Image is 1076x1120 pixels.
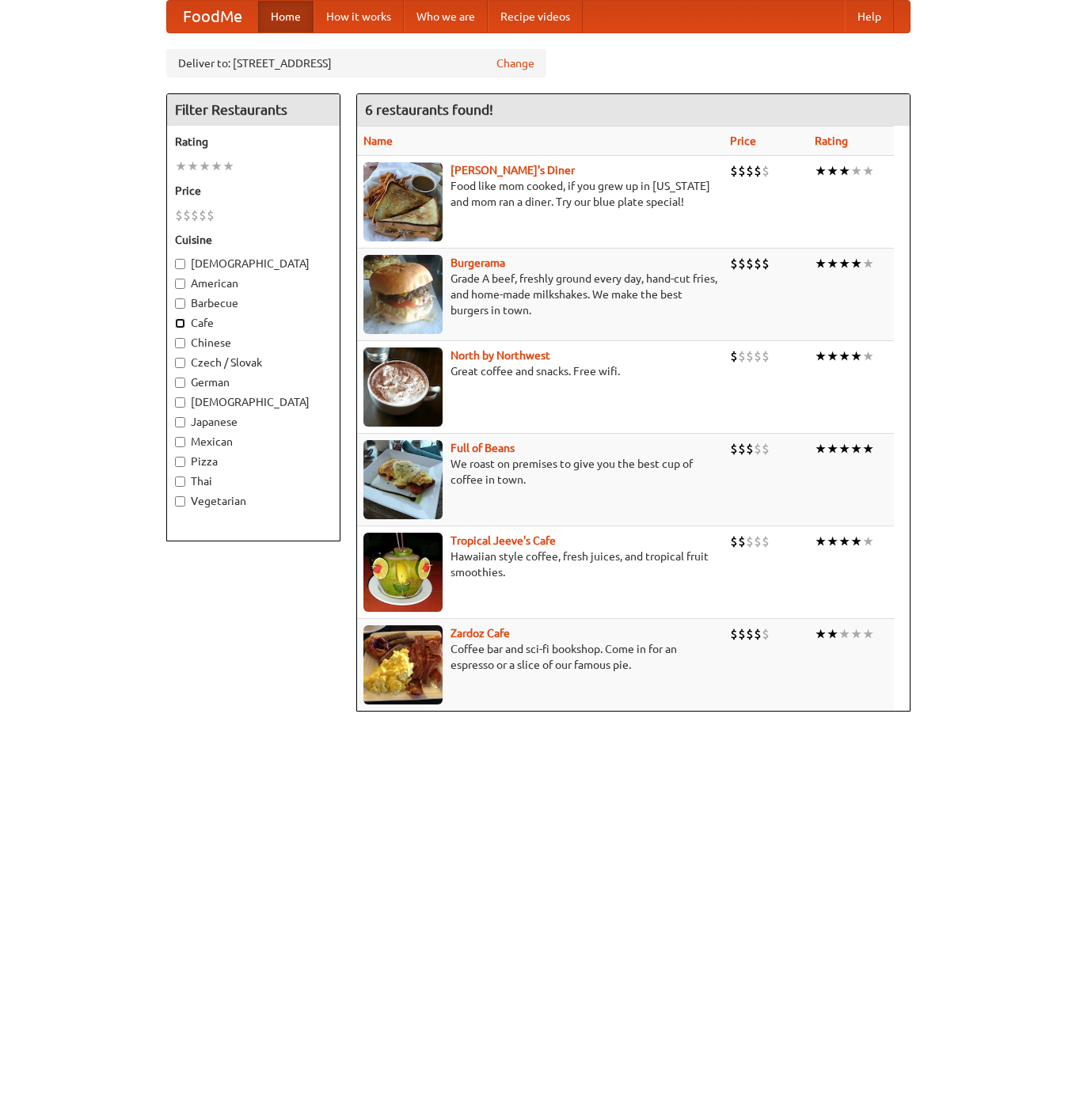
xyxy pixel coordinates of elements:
[730,135,756,147] a: Price
[175,318,185,328] input: Cafe
[363,456,717,488] p: We roast on premises to give you the best cup of coffee in town.
[199,158,211,175] li: ★
[762,440,770,457] li: $
[175,358,185,368] input: Czech / Slovak
[815,255,827,272] li: ★
[175,476,185,487] input: Thai
[199,207,207,224] li: $
[827,533,838,550] li: ★
[496,55,534,71] a: Change
[827,440,838,457] li: ★
[730,440,738,457] li: $
[815,625,827,643] li: ★
[827,162,838,180] li: ★
[175,457,185,467] input: Pizza
[738,625,746,643] li: $
[754,625,762,643] li: $
[258,1,314,32] a: Home
[827,625,838,643] li: ★
[451,256,505,269] b: Burgerama
[175,335,332,351] label: Chinese
[862,440,874,457] li: ★
[815,440,827,457] li: ★
[175,417,185,427] input: Japanese
[738,533,746,550] li: $
[175,232,332,248] h5: Cuisine
[754,255,762,272] li: $
[363,347,443,427] img: north.jpg
[363,135,393,147] a: Name
[730,533,738,550] li: $
[815,135,848,147] a: Rating
[862,625,874,643] li: ★
[363,178,717,210] p: Food like mom cooked, if you grew up in [US_STATE] and mom ran a diner. Try our blue plate special!
[363,625,443,704] img: zardoz.jpg
[451,442,515,454] b: Full of Beans
[762,347,770,365] li: $
[850,162,862,180] li: ★
[862,255,874,272] li: ★
[746,255,754,272] li: $
[838,162,850,180] li: ★
[738,347,746,365] li: $
[211,158,222,175] li: ★
[488,1,583,32] a: Recipe videos
[363,549,717,580] p: Hawaiian style coffee, fresh juices, and tropical fruit smoothies.
[730,347,738,365] li: $
[730,625,738,643] li: $
[175,158,187,175] li: ★
[850,625,862,643] li: ★
[175,473,332,489] label: Thai
[838,625,850,643] li: ★
[827,347,838,365] li: ★
[175,394,332,410] label: [DEMOGRAPHIC_DATA]
[730,255,738,272] li: $
[862,533,874,550] li: ★
[175,183,332,199] h5: Price
[838,533,850,550] li: ★
[207,207,215,224] li: $
[167,94,340,126] h4: Filter Restaurants
[838,347,850,365] li: ★
[754,347,762,365] li: $
[738,255,746,272] li: $
[850,347,862,365] li: ★
[845,1,894,32] a: Help
[838,440,850,457] li: ★
[187,158,199,175] li: ★
[762,255,770,272] li: $
[175,374,332,390] label: German
[314,1,404,32] a: How it works
[175,355,332,370] label: Czech / Slovak
[850,440,862,457] li: ★
[365,102,493,117] ng-pluralize: 6 restaurants found!
[827,255,838,272] li: ★
[363,363,717,379] p: Great coffee and snacks. Free wifi.
[762,533,770,550] li: $
[363,440,443,519] img: beans.jpg
[363,641,717,673] p: Coffee bar and sci-fi bookshop. Come in for an espresso or a slice of our famous pie.
[363,271,717,318] p: Grade A beef, freshly ground every day, hand-cut fries, and home-made milkshakes. We make the bes...
[762,162,770,180] li: $
[746,162,754,180] li: $
[183,207,191,224] li: $
[167,1,258,32] a: FoodMe
[730,162,738,180] li: $
[175,437,185,447] input: Mexican
[862,162,874,180] li: ★
[175,259,185,269] input: [DEMOGRAPHIC_DATA]
[175,493,332,509] label: Vegetarian
[175,298,185,309] input: Barbecue
[175,414,332,430] label: Japanese
[175,496,185,507] input: Vegetarian
[404,1,488,32] a: Who we are
[175,295,332,311] label: Barbecue
[451,627,510,640] a: Zardoz Cafe
[754,440,762,457] li: $
[754,533,762,550] li: $
[175,378,185,388] input: German
[175,134,332,150] h5: Rating
[746,533,754,550] li: $
[191,207,199,224] li: $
